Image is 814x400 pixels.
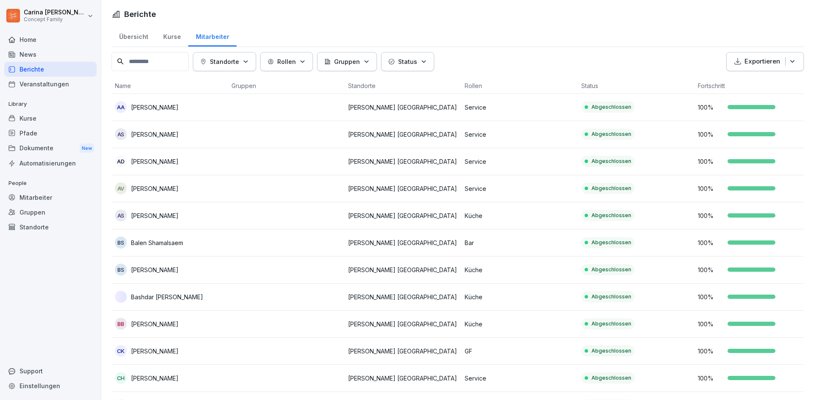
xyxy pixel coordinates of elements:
a: Mitarbeiter [188,25,237,47]
p: Küche [465,292,574,301]
div: News [4,47,97,62]
p: Status [398,57,417,66]
p: Abgeschlossen [591,239,631,246]
th: Rollen [461,78,578,94]
p: [PERSON_NAME] [131,265,178,274]
p: Abgeschlossen [591,103,631,111]
div: CH [115,372,127,384]
p: 100 % [698,374,723,383]
p: [PERSON_NAME] [GEOGRAPHIC_DATA] [348,292,458,301]
p: Küche [465,265,574,274]
p: [PERSON_NAME] [GEOGRAPHIC_DATA] [348,130,458,139]
p: 100 % [698,347,723,356]
p: GF [465,347,574,356]
p: Abgeschlossen [591,320,631,328]
h1: Berichte [124,8,156,20]
p: [PERSON_NAME] [GEOGRAPHIC_DATA] [348,103,458,112]
div: BB [115,318,127,330]
p: Küche [465,211,574,220]
th: Status [578,78,694,94]
a: Kurse [156,25,188,47]
th: Standorte [345,78,461,94]
button: Rollen [260,52,313,71]
p: Bar [465,238,574,247]
a: Pfade [4,126,97,141]
div: Standorte [4,220,97,234]
p: Bashdar [PERSON_NAME] [131,292,203,301]
p: Exportieren [744,57,780,66]
p: Library [4,97,97,111]
p: 100 % [698,292,723,301]
button: Exportieren [726,52,804,71]
p: 100 % [698,184,723,193]
a: Berichte [4,62,97,77]
div: AA [115,101,127,113]
p: Service [465,374,574,383]
a: Mitarbeiter [4,190,97,205]
p: 100 % [698,211,723,220]
div: New [80,143,94,153]
div: Dokumente [4,141,97,156]
p: [PERSON_NAME] [131,320,178,328]
p: [PERSON_NAME] [GEOGRAPHIC_DATA] [348,374,458,383]
p: Abgeschlossen [591,293,631,301]
p: Carina [PERSON_NAME] [24,9,86,16]
p: [PERSON_NAME] [GEOGRAPHIC_DATA] [348,211,458,220]
p: [PERSON_NAME] [131,130,178,139]
p: Service [465,103,574,112]
img: a7bnavevstlljsnyehysp1pj.png [115,291,127,303]
div: CK [115,345,127,357]
p: Abgeschlossen [591,157,631,165]
p: [PERSON_NAME] [131,157,178,166]
p: 100 % [698,238,723,247]
a: DokumenteNew [4,141,97,156]
th: Fortschritt [694,78,811,94]
div: Home [4,32,97,47]
p: Service [465,157,574,166]
a: Kurse [4,111,97,126]
p: 100 % [698,157,723,166]
div: AS [115,210,127,221]
div: BS [115,264,127,276]
p: Standorte [210,57,239,66]
button: Standorte [193,52,256,71]
p: [PERSON_NAME] [GEOGRAPHIC_DATA] [348,320,458,328]
button: Gruppen [317,52,377,71]
th: Gruppen [228,78,345,94]
p: Service [465,130,574,139]
p: [PERSON_NAME] [131,347,178,356]
p: [PERSON_NAME] [GEOGRAPHIC_DATA] [348,265,458,274]
p: Service [465,184,574,193]
p: Abgeschlossen [591,130,631,138]
p: [PERSON_NAME] [GEOGRAPHIC_DATA] [348,184,458,193]
a: Einstellungen [4,378,97,393]
p: 100 % [698,103,723,112]
div: Support [4,364,97,378]
p: Abgeschlossen [591,266,631,273]
a: Gruppen [4,205,97,220]
p: [PERSON_NAME] [131,103,178,112]
p: Abgeschlossen [591,347,631,355]
p: 100 % [698,320,723,328]
p: [PERSON_NAME] [GEOGRAPHIC_DATA] [348,347,458,356]
p: People [4,177,97,190]
div: AD [115,155,127,167]
div: AV [115,182,127,194]
p: Concept Family [24,17,86,22]
p: [PERSON_NAME] [GEOGRAPHIC_DATA] [348,157,458,166]
p: [PERSON_NAME] [131,184,178,193]
p: Balen Shamalsaem [131,238,183,247]
a: Übersicht [112,25,156,47]
th: Name [112,78,228,94]
div: BS [115,237,127,248]
p: [PERSON_NAME] [GEOGRAPHIC_DATA] [348,238,458,247]
p: Abgeschlossen [591,185,631,192]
